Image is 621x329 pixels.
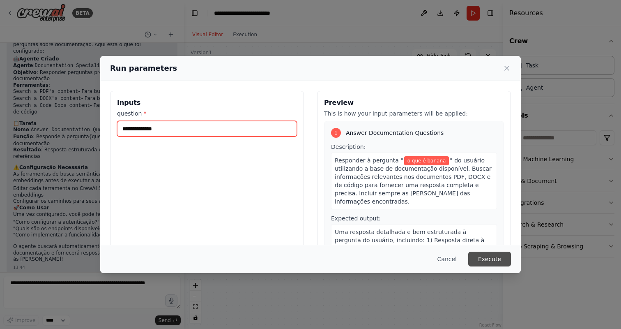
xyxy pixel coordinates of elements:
span: Uma resposta detalhada e bem estruturada à pergunta do usuário, incluindo: 1) Resposta direta à p... [335,229,491,285]
button: Execute [468,252,511,266]
div: 1 [331,128,341,138]
h2: Run parameters [110,63,177,74]
span: Expected output: [331,215,381,222]
span: Responder à pergunta " [335,157,403,164]
span: Description: [331,144,366,150]
h3: Preview [324,98,504,108]
label: question [117,109,297,118]
button: Cancel [431,252,463,266]
h3: Inputs [117,98,297,108]
span: Answer Documentation Questions [346,129,444,137]
p: This is how your input parameters will be applied: [324,109,504,118]
span: Variable: question [404,156,449,165]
